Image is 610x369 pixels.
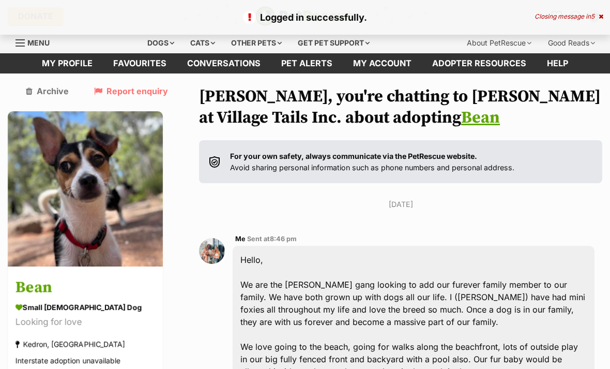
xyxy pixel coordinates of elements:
[103,53,177,73] a: Favourites
[199,86,602,129] h1: [PERSON_NAME], you're chatting to [PERSON_NAME] at Village Tails Inc. about adopting
[199,238,225,264] img: Kate yarnold profile pic
[177,53,271,73] a: conversations
[271,53,343,73] a: Pet alerts
[541,33,602,53] div: Good Reads
[27,38,50,47] span: Menu
[8,111,163,267] img: Bean
[199,199,602,210] p: [DATE]
[270,235,297,243] span: 8:46 pm
[461,108,500,128] a: Bean
[16,302,155,313] div: small [DEMOGRAPHIC_DATA] Dog
[16,356,120,365] span: Interstate adoption unavailable
[537,53,578,73] a: Help
[16,33,57,51] a: Menu
[16,315,155,329] div: Looking for love
[26,86,69,96] a: Archive
[291,33,377,53] div: Get pet support
[235,235,246,243] span: Me
[140,33,181,53] div: Dogs
[16,337,125,351] div: Kedron, [GEOGRAPHIC_DATA]
[247,235,297,243] span: Sent at
[32,53,103,73] a: My profile
[230,152,477,160] strong: For your own safety, always communicate via the PetRescue website.
[94,86,168,96] a: Report enquiry
[422,53,537,73] a: Adopter resources
[183,33,222,53] div: Cats
[16,276,155,299] h3: Bean
[230,151,514,173] p: Avoid sharing personal information such as phone numbers and personal address.
[460,33,539,53] div: About PetRescue
[224,33,289,53] div: Other pets
[343,53,422,73] a: My account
